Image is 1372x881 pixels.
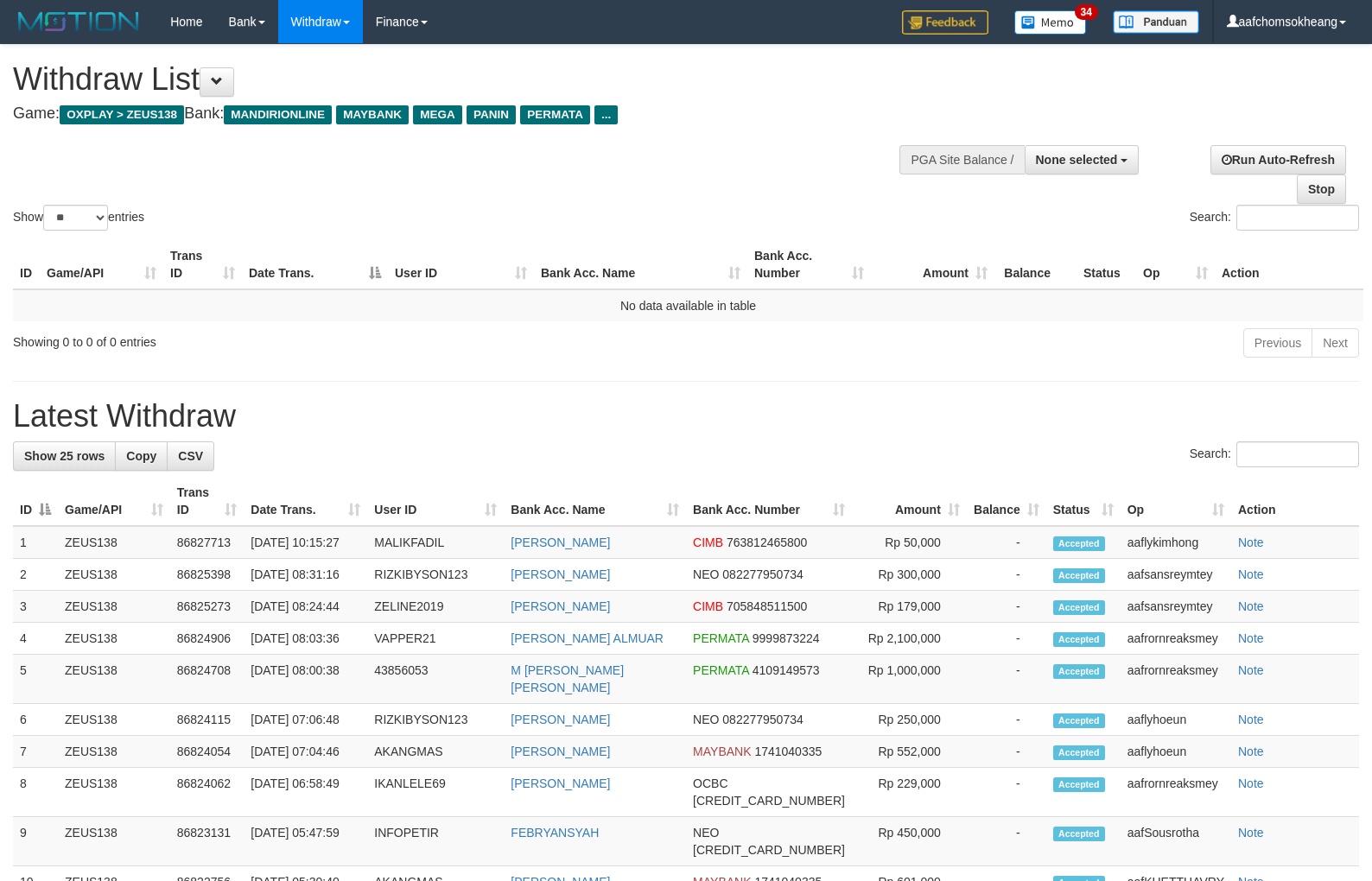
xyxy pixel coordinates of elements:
[1025,145,1140,174] button: None selected
[58,477,170,526] th: Game/API: activate to sort column ascending
[753,631,820,645] span: Copy 9999873224 to clipboard
[58,559,170,591] td: ZEUS138
[1238,745,1264,758] a: Note
[852,736,967,768] td: Rp 552,000
[1238,599,1264,613] a: Note
[1053,713,1105,728] span: Accepted
[852,623,967,655] td: Rp 2,100,000
[13,326,559,351] div: Showing 0 to 0 of 0 entries
[504,477,686,526] th: Bank Acc. Name: activate to sort column ascending
[467,105,516,124] span: PANIN
[1121,655,1231,704] td: aafrornreaksmey
[170,559,245,591] td: 86825398
[1113,10,1199,34] img: panduan.png
[170,477,245,526] th: Trans ID: activate to sort column ascending
[967,655,1046,704] td: -
[58,623,170,655] td: ZEUS138
[388,240,534,289] th: User ID: activate to sort column ascending
[1014,10,1087,35] img: Button%20Memo.svg
[594,105,618,124] span: ...
[693,663,749,677] span: PERMATA
[170,623,245,655] td: 86824906
[170,591,245,623] td: 86825273
[1312,328,1359,358] a: Next
[511,536,610,549] a: [PERSON_NAME]
[693,794,845,808] span: Copy 561810079054 to clipboard
[747,240,871,289] th: Bank Acc. Number: activate to sort column ascending
[13,62,898,97] h1: Withdraw List
[1238,713,1264,726] a: Note
[58,526,170,559] td: ZEUS138
[1236,441,1359,467] input: Search:
[722,567,803,581] span: Copy 082277950734 to clipboard
[13,655,58,704] td: 5
[1238,536,1264,549] a: Note
[511,567,610,581] a: [PERSON_NAME]
[1210,145,1346,174] a: Run Auto-Refresh
[1238,663,1264,677] a: Note
[967,477,1046,526] th: Balance: activate to sort column ascending
[13,591,58,623] td: 3
[58,736,170,768] td: ZEUS138
[967,526,1046,559] td: -
[520,105,590,124] span: PERMATA
[871,240,994,289] th: Amount: activate to sort column ascending
[902,10,988,35] img: Feedback.jpg
[170,526,245,559] td: 86827713
[754,745,822,758] span: Copy 1741040335 to clipboard
[367,559,504,591] td: RIZKIBYSON123
[13,9,144,35] img: MOTION_logo.png
[852,591,967,623] td: Rp 179,000
[727,536,807,549] span: Copy 763812465800 to clipboard
[1121,559,1231,591] td: aafsansreymtey
[244,817,367,866] td: [DATE] 05:47:59
[13,399,1359,434] h1: Latest Withdraw
[367,736,504,768] td: AKANGMAS
[753,663,820,677] span: Copy 4109149573 to clipboard
[511,663,624,694] a: M [PERSON_NAME] [PERSON_NAME]
[126,449,156,463] span: Copy
[511,776,610,790] a: [PERSON_NAME]
[58,768,170,817] td: ZEUS138
[534,240,747,289] th: Bank Acc. Name: activate to sort column ascending
[24,449,105,463] span: Show 25 rows
[1236,205,1359,231] input: Search:
[367,655,504,704] td: 43856053
[13,736,58,768] td: 7
[1121,817,1231,866] td: aafSousrotha
[1121,768,1231,817] td: aafrornreaksmey
[1053,664,1105,679] span: Accepted
[170,704,245,736] td: 86824115
[511,713,610,726] a: [PERSON_NAME]
[852,704,967,736] td: Rp 250,000
[852,559,967,591] td: Rp 300,000
[178,449,203,463] span: CSV
[1238,826,1264,840] a: Note
[511,631,664,645] a: [PERSON_NAME] ALMUAR
[967,623,1046,655] td: -
[1053,536,1105,551] span: Accepted
[60,105,184,124] span: OXPLAY > ZEUS138
[413,105,462,124] span: MEGA
[693,536,723,549] span: CIMB
[727,599,807,613] span: Copy 705848511500 to clipboard
[852,477,967,526] th: Amount: activate to sort column ascending
[170,817,245,866] td: 86823131
[58,591,170,623] td: ZEUS138
[115,441,168,471] a: Copy
[1136,240,1215,289] th: Op: activate to sort column ascending
[170,736,245,768] td: 86824054
[224,105,332,124] span: MANDIRIONLINE
[13,441,116,471] a: Show 25 rows
[1121,526,1231,559] td: aaflykimhong
[852,768,967,817] td: Rp 229,000
[693,713,719,726] span: NEO
[13,289,1363,321] td: No data available in table
[163,240,242,289] th: Trans ID: activate to sort column ascending
[1046,477,1121,526] th: Status: activate to sort column ascending
[1075,4,1098,20] span: 34
[367,704,504,736] td: RIZKIBYSON123
[13,704,58,736] td: 6
[967,817,1046,866] td: -
[1297,174,1346,204] a: Stop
